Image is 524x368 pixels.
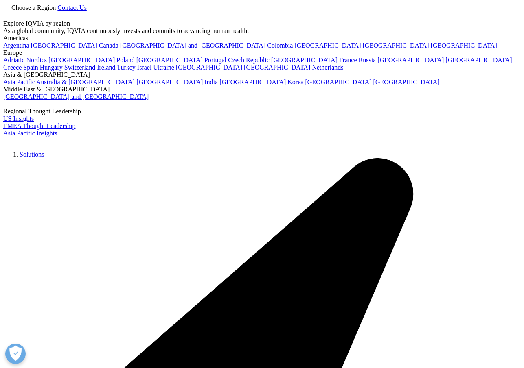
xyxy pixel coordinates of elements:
a: [GEOGRAPHIC_DATA] [373,78,440,85]
a: Asia Pacific [3,78,35,85]
a: Israel [137,64,152,71]
a: France [339,57,357,63]
a: [GEOGRAPHIC_DATA] [294,42,361,49]
a: [GEOGRAPHIC_DATA] [136,78,203,85]
a: [GEOGRAPHIC_DATA] and [GEOGRAPHIC_DATA] [3,93,149,100]
a: Switzerland [64,64,95,71]
a: Colombia [267,42,293,49]
a: [GEOGRAPHIC_DATA] [31,42,97,49]
a: Spain [23,64,38,71]
div: As a global community, IQVIA continuously invests and commits to advancing human health. [3,27,521,35]
a: Netherlands [312,64,343,71]
div: Middle East & [GEOGRAPHIC_DATA] [3,86,521,93]
a: Australia & [GEOGRAPHIC_DATA] [36,78,135,85]
a: Solutions [20,151,44,158]
a: Adriatic [3,57,24,63]
a: [GEOGRAPHIC_DATA] [305,78,371,85]
div: Regional Thought Leadership [3,108,521,115]
div: Asia & [GEOGRAPHIC_DATA] [3,71,521,78]
a: [GEOGRAPHIC_DATA] [445,57,512,63]
a: Ireland [97,64,115,71]
a: Argentina [3,42,29,49]
a: EMEA Thought Leadership [3,122,75,129]
span: Choose a Region [11,4,56,11]
a: Ukraine [153,64,174,71]
a: Turkey [117,64,136,71]
a: [GEOGRAPHIC_DATA] and [GEOGRAPHIC_DATA] [120,42,265,49]
a: Hungary [40,64,63,71]
a: [GEOGRAPHIC_DATA] [431,42,497,49]
a: Asia Pacific Insights [3,130,57,137]
a: US Insights [3,115,34,122]
a: Portugal [204,57,226,63]
button: Open Preferences [5,344,26,364]
a: Korea [287,78,303,85]
a: Contact Us [57,4,87,11]
a: Poland [116,57,134,63]
a: [GEOGRAPHIC_DATA] [244,64,310,71]
div: Explore IQVIA by region [3,20,521,27]
a: [GEOGRAPHIC_DATA] [48,57,115,63]
div: Americas [3,35,521,42]
a: [GEOGRAPHIC_DATA] [363,42,429,49]
a: Nordics [26,57,47,63]
a: [GEOGRAPHIC_DATA] [136,57,203,63]
div: Europe [3,49,521,57]
a: [GEOGRAPHIC_DATA] [219,78,286,85]
a: India [204,78,218,85]
a: Greece [3,64,22,71]
a: Canada [99,42,118,49]
a: [GEOGRAPHIC_DATA] [271,57,338,63]
a: [GEOGRAPHIC_DATA] [377,57,444,63]
a: Czech Republic [228,57,270,63]
a: [GEOGRAPHIC_DATA] [176,64,242,71]
a: Russia [359,57,376,63]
